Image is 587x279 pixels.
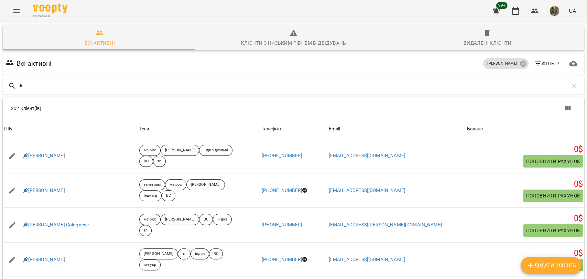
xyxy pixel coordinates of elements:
div: індив [191,248,209,259]
div: Sort [467,125,483,133]
a: [EMAIL_ADDRESS][DOMAIN_NAME] [329,187,405,193]
a: [PHONE_NUMBER] [262,257,302,262]
button: Поповнити рахунок [523,224,583,237]
p: індив [195,251,205,257]
p: індив [217,217,227,223]
div: ВС [199,214,213,225]
img: Voopty Logo [33,3,67,13]
div: ма рос [139,145,161,156]
button: Показати колонки [559,100,576,117]
span: For Business [33,14,67,19]
div: тг [153,156,165,167]
h5: 0 $ [467,179,583,190]
span: Телефон [262,125,326,133]
div: [PERSON_NAME] [139,248,178,259]
div: ма рос [139,214,161,225]
div: Table Toolbar [3,97,584,119]
div: Sort [4,125,12,133]
div: Sort [262,125,281,133]
div: Клієнти з низьким рівнем відвідувань [241,39,346,47]
div: Email [329,125,340,133]
button: Додати клієнта [521,257,581,273]
a: [PHONE_NUMBER] [262,153,302,158]
a: [PERSON_NAME] Colognese [23,222,89,228]
div: Всі активні [85,39,115,47]
div: 202 Клієнт(ів) [11,105,301,112]
a: [PERSON_NAME] [23,256,65,263]
p: ма рос [144,217,156,223]
h5: 0 $ [467,248,583,259]
p: ВС [204,217,208,223]
button: UA [566,4,579,17]
div: [PERSON_NAME] [161,145,199,156]
p: [PERSON_NAME] [487,61,517,67]
span: UA [569,7,576,14]
a: [PHONE_NUMBER] [262,222,302,227]
p: шч укр [144,262,156,268]
a: [PERSON_NAME] [23,187,65,194]
p: індивідуальні [204,148,228,153]
div: ВС [162,190,175,201]
a: [EMAIL_ADDRESS][PERSON_NAME][DOMAIN_NAME] [329,222,442,227]
p: [PERSON_NAME] [144,251,173,257]
p: ВС [166,193,171,199]
div: тг [139,225,152,236]
span: Фільтр [534,60,560,68]
div: ВС [209,248,223,259]
span: Поповнити рахунок [526,192,580,200]
div: Баланс [467,125,483,133]
p: тг [157,159,161,164]
div: шч укр [139,259,161,270]
button: Фільтр [531,57,563,70]
p: [PERSON_NAME] [191,182,220,188]
span: Email [329,125,464,133]
p: [PERSON_NAME] [165,217,195,223]
div: індив [213,214,232,225]
div: ВС [139,156,153,167]
div: [PERSON_NAME] [483,58,528,69]
div: [PERSON_NAME] [186,179,225,190]
p: Індивід [144,193,157,199]
p: ма рос [144,148,156,153]
a: [PERSON_NAME] [23,152,65,159]
span: Поповнити рахунок [526,157,580,165]
p: [PERSON_NAME] [165,148,195,153]
div: індивідуальні [199,145,232,156]
div: ма рос [165,179,186,190]
div: тг [178,248,190,259]
p: тг [182,251,186,257]
img: 2aca21bda46e2c85bd0f5a74cad084d8.jpg [550,6,559,16]
button: Поповнити рахунок [523,190,583,202]
div: Sort [329,125,340,133]
p: ВС [214,251,218,257]
div: телеграм [139,179,165,190]
div: Телефон [262,125,281,133]
a: [EMAIL_ADDRESS][DOMAIN_NAME] [329,153,405,158]
a: [PHONE_NUMBER] [262,187,302,193]
button: Поповнити рахунок [523,155,583,168]
p: ма рос [170,182,182,188]
div: [PERSON_NAME] [161,214,199,225]
p: ВС [144,159,149,164]
div: Видалені клієнти [464,39,511,47]
div: Теги [139,125,259,133]
button: Menu [8,3,25,19]
span: ПІБ [4,125,137,133]
span: Додати клієнта [526,261,576,269]
a: [EMAIL_ADDRESS][DOMAIN_NAME] [329,257,405,262]
span: 99+ [496,2,508,9]
p: тг [144,228,147,234]
span: Баланс [467,125,583,133]
p: телеграм [144,182,161,188]
div: Індивід [139,190,162,201]
span: Поповнити рахунок [526,226,580,235]
h5: 0 $ [467,144,583,155]
h6: Всі активні [17,58,52,69]
h5: 0 $ [467,213,583,224]
div: ПІБ [4,125,12,133]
